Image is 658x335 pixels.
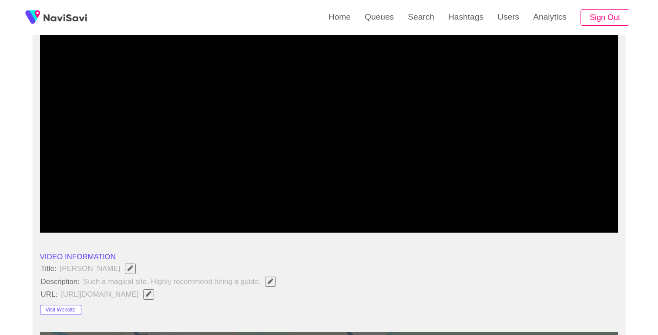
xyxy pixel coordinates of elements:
button: Visit Website [40,305,81,315]
span: Edit Field [145,291,152,297]
span: [PERSON_NAME] [59,263,141,274]
button: Edit Field [265,277,276,287]
img: fireSpot [22,7,44,28]
button: Sign Out [581,9,629,26]
span: Edit Field [267,278,274,284]
span: Such a magical site. Highly recommend hiring a guide. [82,276,281,288]
a: Visit Website [40,305,81,313]
button: Edit Field [143,289,154,299]
span: Description: [40,277,81,286]
span: URL: [40,290,59,298]
li: VIDEO INFORMATION [40,251,618,262]
span: Title: [40,264,57,273]
span: [URL][DOMAIN_NAME] [60,288,159,300]
button: Edit Field [125,264,136,274]
span: Edit Field [127,265,134,271]
img: fireSpot [44,13,87,22]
